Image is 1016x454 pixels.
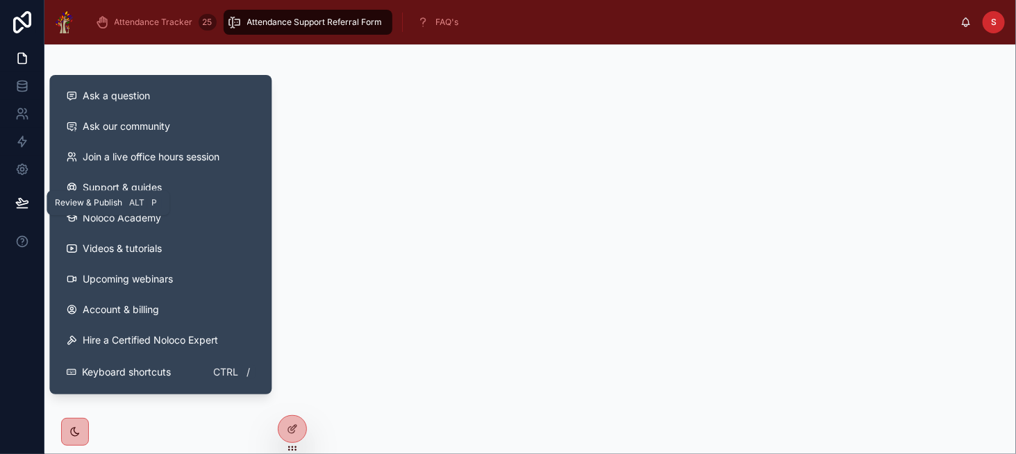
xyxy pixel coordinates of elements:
[55,142,266,172] a: Join a live office hours session
[199,14,217,31] div: 25
[83,180,162,194] span: Support & guides
[56,11,73,33] img: App logo
[436,17,459,28] span: FAQ's
[991,17,997,28] span: S
[55,111,266,142] a: Ask our community
[83,211,161,225] span: Noloco Academy
[242,367,253,378] span: /
[83,89,150,103] span: Ask a question
[55,233,266,264] a: Videos & tutorials
[55,197,122,208] span: Review & Publish
[55,264,266,294] a: Upcoming webinars
[149,197,160,208] span: P
[247,17,383,28] span: Attendance Support Referral Form
[55,294,266,325] a: Account & billing
[83,242,162,255] span: Videos & tutorials
[55,325,266,355] button: Hire a Certified Noloco Expert
[84,7,960,37] div: scrollable content
[55,172,266,203] a: Support & guides
[55,81,266,111] button: Ask a question
[83,303,159,317] span: Account & billing
[212,364,240,380] span: Ctrl
[83,272,173,286] span: Upcoming webinars
[55,203,266,233] a: Noloco Academy
[83,333,218,347] span: Hire a Certified Noloco Expert
[82,365,171,379] span: Keyboard shortcuts
[83,119,170,133] span: Ask our community
[115,17,193,28] span: Attendance Tracker
[83,150,219,164] span: Join a live office hours session
[129,197,144,208] span: Alt
[224,10,392,35] a: Attendance Support Referral Form
[413,10,469,35] a: FAQ's
[55,355,266,389] button: Keyboard shortcutsCtrl/
[91,10,221,35] a: Attendance Tracker25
